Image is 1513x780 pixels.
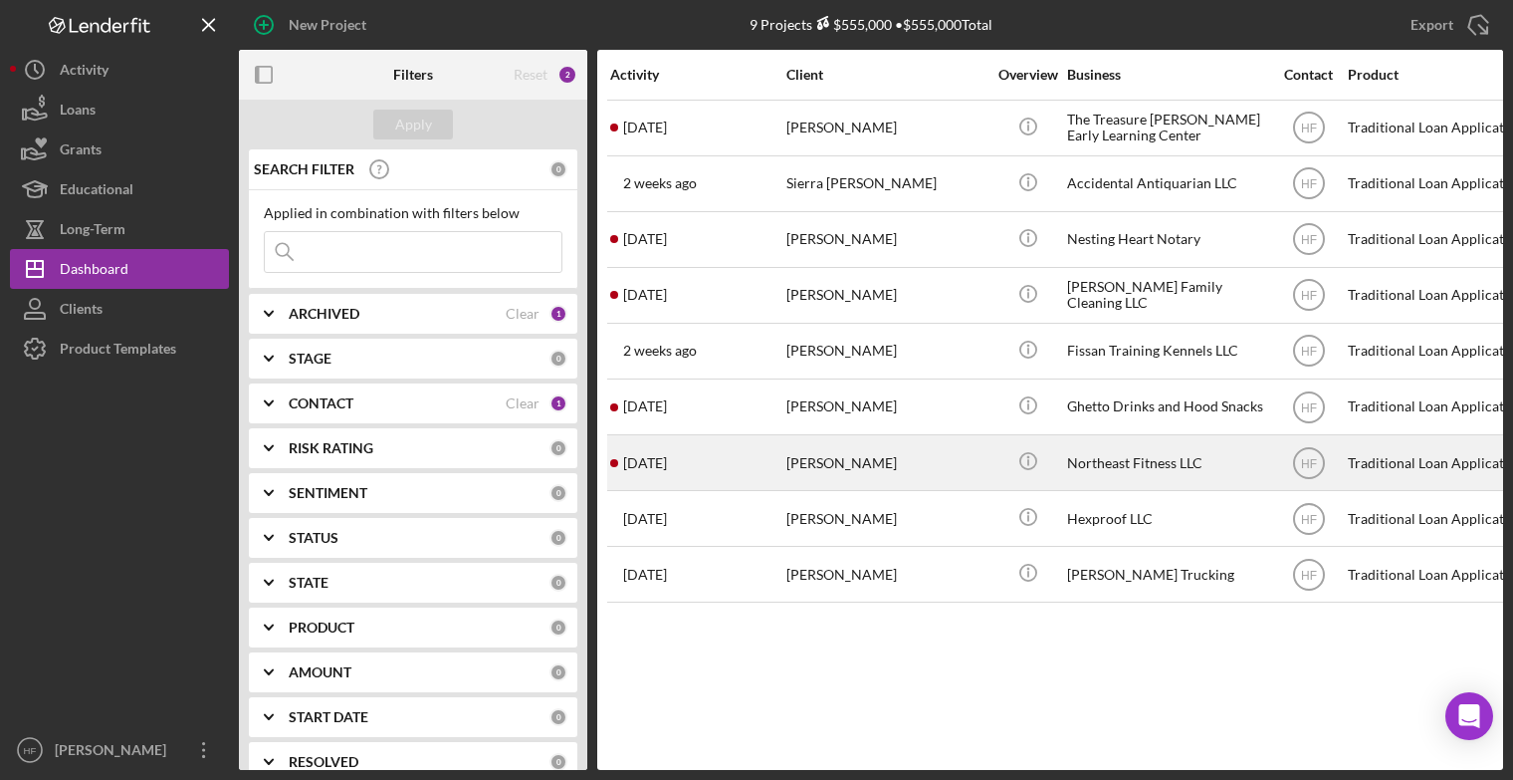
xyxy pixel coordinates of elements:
[10,50,229,90] button: Activity
[549,160,567,178] div: 0
[557,65,577,85] div: 2
[786,67,985,83] div: Client
[514,67,547,83] div: Reset
[623,287,667,303] time: 2025-09-12 18:30
[786,492,985,545] div: [PERSON_NAME]
[549,708,567,726] div: 0
[289,709,368,725] b: START DATE
[549,350,567,368] div: 0
[1067,548,1266,601] div: [PERSON_NAME] Trucking
[623,231,667,247] time: 2025-09-13 18:06
[60,329,176,374] div: Product Templates
[289,485,367,501] b: SENTIMENT
[1301,345,1317,359] text: HF
[1067,436,1266,489] div: Northeast Fitness LLC
[1301,400,1317,414] text: HF
[1067,325,1266,378] div: Fissan Training Kennels LLC
[60,209,125,254] div: Long-Term
[1301,177,1317,191] text: HF
[10,249,229,289] button: Dashboard
[549,484,567,502] div: 0
[1067,213,1266,266] div: Nesting Heart Notary
[1067,102,1266,154] div: The Treasure [PERSON_NAME] Early Learning Center
[623,175,697,191] time: 2025-09-02 14:51
[393,67,433,83] b: Filters
[786,102,985,154] div: [PERSON_NAME]
[289,440,373,456] b: RISK RATING
[549,394,567,412] div: 1
[24,745,37,756] text: HF
[610,67,784,83] div: Activity
[623,567,667,583] time: 2025-07-17 19:59
[1301,122,1317,135] text: HF
[623,120,667,135] time: 2025-09-16 19:30
[506,306,540,322] div: Clear
[506,395,540,411] div: Clear
[549,753,567,771] div: 0
[623,511,667,527] time: 2025-08-26 15:47
[1067,269,1266,322] div: [PERSON_NAME] Family Cleaning LLC
[395,110,432,139] div: Apply
[10,169,229,209] button: Educational
[1067,157,1266,210] div: Accidental Antiquarian LLC
[1301,456,1317,470] text: HF
[10,289,229,329] button: Clients
[10,329,229,369] button: Product Templates
[623,343,697,359] time: 2025-09-05 19:53
[1301,512,1317,526] text: HF
[1391,5,1503,45] button: Export
[549,305,567,323] div: 1
[60,169,133,214] div: Educational
[1067,381,1266,433] div: Ghetto Drinks and Hood Snacks
[10,730,229,770] button: HF[PERSON_NAME]
[786,157,985,210] div: Sierra [PERSON_NAME]
[10,90,229,130] button: Loans
[786,381,985,433] div: [PERSON_NAME]
[549,439,567,457] div: 0
[60,130,102,174] div: Grants
[289,530,338,546] b: STATUS
[60,90,96,134] div: Loans
[1271,67,1346,83] div: Contact
[239,5,386,45] button: New Project
[786,269,985,322] div: [PERSON_NAME]
[10,130,229,169] button: Grants
[812,16,892,33] div: $555,000
[289,664,351,680] b: AMOUNT
[990,67,1065,83] div: Overview
[289,754,358,770] b: RESOLVED
[1301,233,1317,247] text: HF
[623,455,667,471] time: 2025-09-15 00:48
[1410,5,1453,45] div: Export
[1067,492,1266,545] div: Hexproof LLC
[750,16,992,33] div: 9 Projects • $555,000 Total
[60,50,108,95] div: Activity
[1067,67,1266,83] div: Business
[60,249,128,294] div: Dashboard
[786,548,985,601] div: [PERSON_NAME]
[373,110,453,139] button: Apply
[289,395,353,411] b: CONTACT
[786,436,985,489] div: [PERSON_NAME]
[289,620,354,636] b: PRODUCT
[623,398,667,414] time: 2025-09-16 01:59
[50,730,179,775] div: [PERSON_NAME]
[549,574,567,592] div: 0
[549,529,567,547] div: 0
[60,289,103,334] div: Clients
[264,205,562,221] div: Applied in combination with filters below
[1301,568,1317,582] text: HF
[10,209,229,249] a: Long-Term
[549,619,567,637] div: 0
[289,5,366,45] div: New Project
[1445,692,1493,740] div: Open Intercom Messenger
[254,161,354,177] b: SEARCH FILTER
[786,325,985,378] div: [PERSON_NAME]
[289,351,331,367] b: STAGE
